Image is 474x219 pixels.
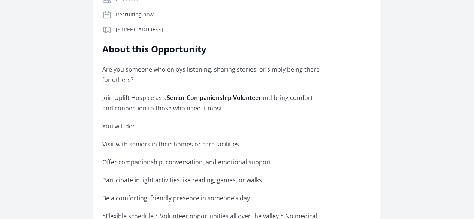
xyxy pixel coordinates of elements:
[116,26,372,33] p: [STREET_ADDRESS]
[102,175,321,185] p: Participate in light activities like reading, games, or walks
[102,157,321,167] p: Offer companionship, conversation, and emotional support
[102,43,321,55] h2: About this Opportunity
[116,11,372,18] p: Recruiting now
[102,139,321,149] p: Visit with seniors in their homes or care facilities
[102,64,321,85] p: Are you someone who enjoys listening, sharing stories, or simply being there for others?
[102,92,321,113] p: Join Uplift Hospice as a and bring comfort and connection to those who need it most.
[167,94,261,102] strong: Senior Companionship Volunteer
[102,121,321,131] p: You will do:
[102,193,321,203] p: Be a comforting, friendly presence in someone’s day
